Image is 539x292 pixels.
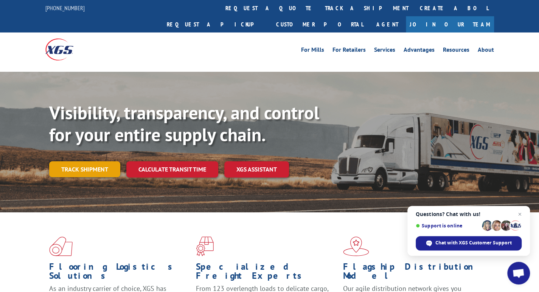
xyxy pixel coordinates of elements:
[196,262,337,284] h1: Specialized Freight Experts
[404,47,435,55] a: Advantages
[416,236,522,250] div: Chat with XGS Customer Support
[369,16,406,32] a: Agent
[49,161,120,177] a: Track shipment
[49,236,73,256] img: xgs-icon-total-supply-chain-intelligence-red
[270,16,369,32] a: Customer Portal
[49,262,190,284] h1: Flooring Logistics Solutions
[374,47,395,55] a: Services
[332,47,366,55] a: For Retailers
[443,47,469,55] a: Resources
[416,223,479,229] span: Support is online
[343,236,369,256] img: xgs-icon-flagship-distribution-model-red
[49,101,319,146] b: Visibility, transparency, and control for your entire supply chain.
[343,262,484,284] h1: Flagship Distribution Model
[161,16,270,32] a: Request a pickup
[224,161,289,178] a: XGS ASSISTANT
[45,4,85,12] a: [PHONE_NUMBER]
[507,262,530,284] div: Open chat
[301,47,324,55] a: For Mills
[416,211,522,217] span: Questions? Chat with us!
[406,16,494,32] a: Join Our Team
[196,236,214,256] img: xgs-icon-focused-on-flooring-red
[478,47,494,55] a: About
[515,210,524,219] span: Close chat
[126,161,218,178] a: Calculate transit time
[435,239,512,246] span: Chat with XGS Customer Support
